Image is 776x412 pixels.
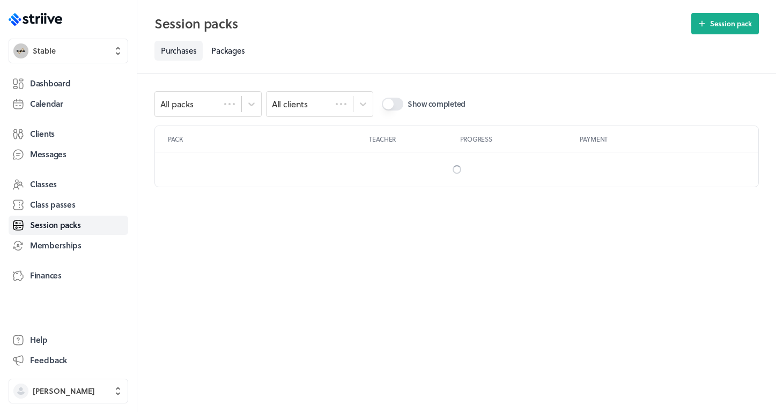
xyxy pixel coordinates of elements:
span: Messages [30,149,66,160]
span: Finances [30,270,62,281]
button: StableStable [9,39,128,63]
span: Stable [33,46,56,56]
a: Dashboard [9,74,128,93]
div: All packs [160,98,193,110]
span: Clients [30,128,55,139]
p: Pack [168,135,365,143]
span: Calendar [30,98,63,109]
h2: Session packs [154,13,685,34]
span: Session pack [710,19,752,28]
nav: Tabs [154,41,759,61]
button: [PERSON_NAME] [9,379,128,403]
span: Help [30,334,48,345]
p: Teacher [369,135,456,143]
p: Payment [580,135,745,143]
a: Session packs [9,216,128,235]
button: Feedback [9,351,128,370]
span: Classes [30,179,57,190]
a: Help [9,330,128,350]
span: Feedback [30,355,67,366]
iframe: gist-messenger-bubble-iframe [745,381,771,407]
span: Dashboard [30,78,70,89]
a: Classes [9,175,128,194]
div: All clients [272,98,308,110]
span: Class passes [30,199,76,210]
a: Packages [205,41,251,61]
button: Show completed [382,98,403,111]
p: Progress [460,135,575,143]
a: Finances [9,266,128,285]
span: Show completed [408,99,465,109]
a: Memberships [9,236,128,255]
span: [PERSON_NAME] [33,386,95,396]
a: Calendar [9,94,128,114]
a: Clients [9,124,128,144]
a: Messages [9,145,128,164]
span: Session packs [30,219,80,231]
span: Memberships [30,240,82,251]
a: Purchases [154,41,203,61]
button: Session pack [691,13,759,34]
a: Class passes [9,195,128,215]
img: Stable [13,43,28,58]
